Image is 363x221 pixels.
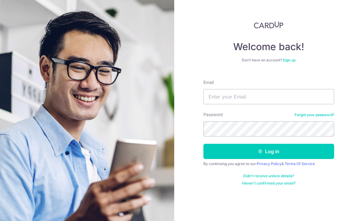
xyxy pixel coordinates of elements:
label: Email [203,79,214,85]
input: Enter your Email [203,89,334,104]
a: Sign up [283,58,296,62]
h4: Welcome back! [203,41,334,53]
a: Haven't confirmed your email? [242,181,296,186]
img: CardUp Logo [254,21,284,29]
a: Privacy Policy [257,161,282,166]
div: By continuing you agree to our & [203,161,334,166]
a: Forgot your password? [295,112,334,117]
label: Password [203,112,223,118]
button: Log in [203,144,334,159]
a: Didn't receive unlock details? [243,174,294,178]
div: Don’t have an account? [203,58,334,63]
a: Terms Of Service [285,161,315,166]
